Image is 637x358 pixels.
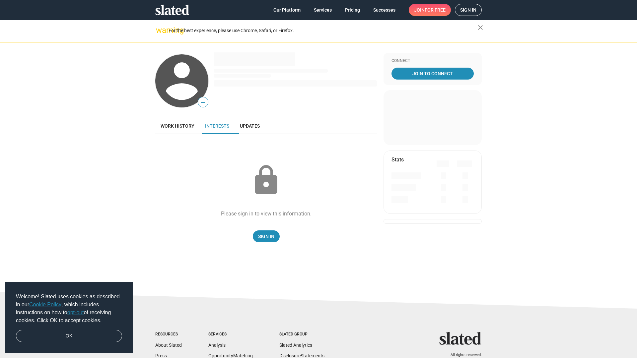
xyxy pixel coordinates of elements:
span: Welcome! Slated uses cookies as described in our , which includes instructions on how to of recei... [16,293,122,325]
a: Sign in [455,4,482,16]
div: Slated Group [279,332,324,337]
mat-icon: close [476,24,484,31]
a: Our Platform [268,4,306,16]
a: Sign In [253,230,280,242]
a: Joinfor free [409,4,451,16]
span: Updates [240,123,260,129]
a: Analysis [208,342,226,348]
mat-icon: lock [249,164,283,197]
a: Join To Connect [391,68,474,80]
div: Connect [391,58,474,64]
mat-card-title: Stats [391,156,404,163]
a: dismiss cookie message [16,330,122,342]
a: Services [309,4,337,16]
a: Successes [368,4,401,16]
span: Interests [205,123,229,129]
a: Cookie Policy [29,302,61,307]
div: Resources [155,332,182,337]
div: Please sign in to view this information. [221,210,312,217]
span: for free [425,4,446,16]
span: Pricing [345,4,360,16]
span: Work history [161,123,194,129]
a: Pricing [340,4,365,16]
span: Our Platform [273,4,301,16]
a: About Slated [155,342,182,348]
span: Join [414,4,446,16]
span: Successes [373,4,395,16]
a: Updates [235,118,265,134]
a: opt-out [67,310,84,315]
span: Services [314,4,332,16]
mat-icon: warning [156,26,164,34]
div: cookieconsent [5,282,133,353]
a: Slated Analytics [279,342,312,348]
span: Sign In [258,230,274,242]
span: Sign in [460,4,476,16]
a: Interests [200,118,235,134]
div: Services [208,332,253,337]
a: Work history [155,118,200,134]
span: — [198,98,208,107]
span: Join To Connect [393,68,472,80]
div: For the best experience, please use Chrome, Safari, or Firefox. [169,26,478,35]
